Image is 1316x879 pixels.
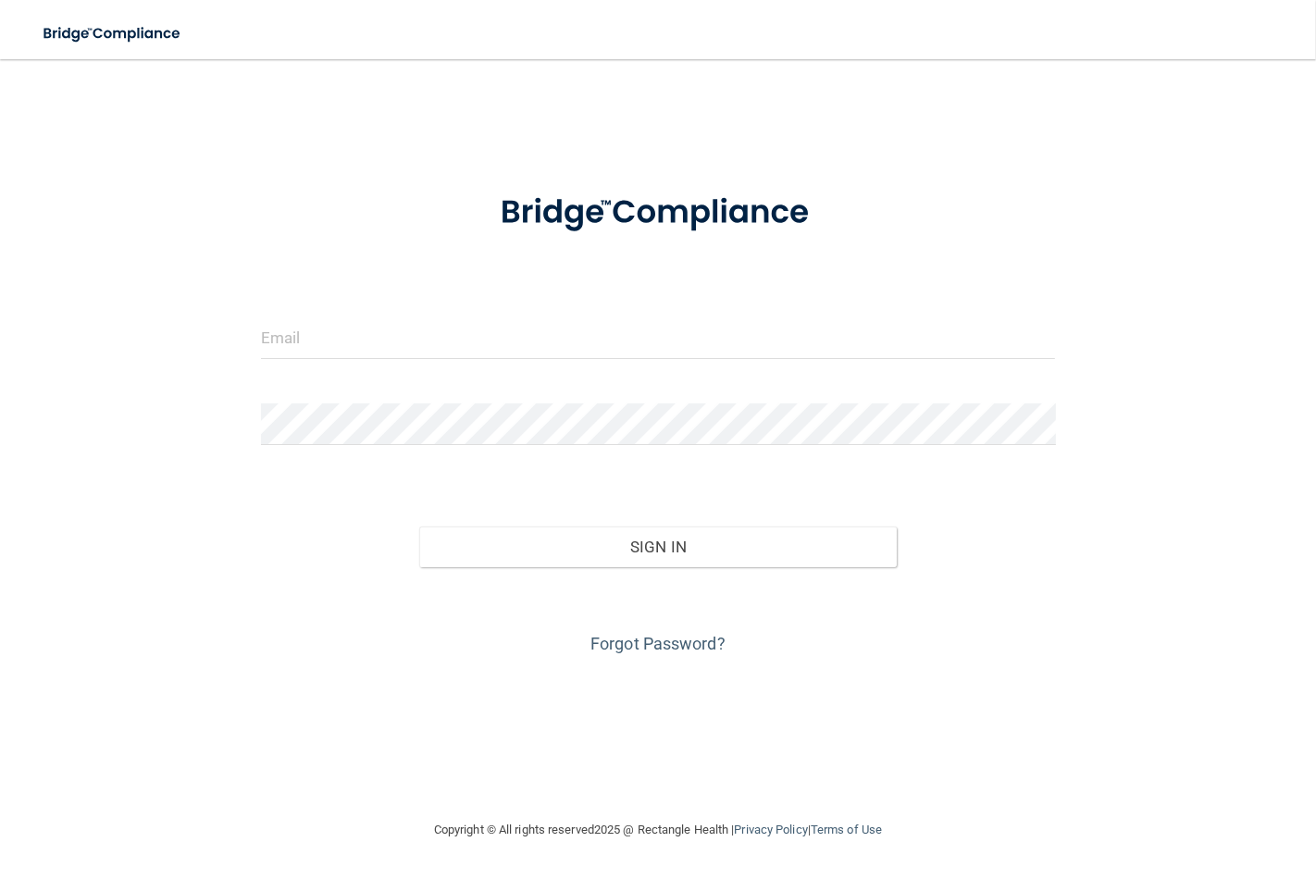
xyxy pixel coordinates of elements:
button: Sign In [419,526,896,567]
a: Forgot Password? [590,634,726,653]
div: Copyright © All rights reserved 2025 @ Rectangle Health | | [320,800,996,860]
a: Terms of Use [811,823,882,836]
img: bridge_compliance_login_screen.278c3ca4.svg [28,15,198,53]
a: Privacy Policy [734,823,807,836]
img: bridge_compliance_login_screen.278c3ca4.svg [466,170,850,255]
input: Email [261,317,1056,359]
